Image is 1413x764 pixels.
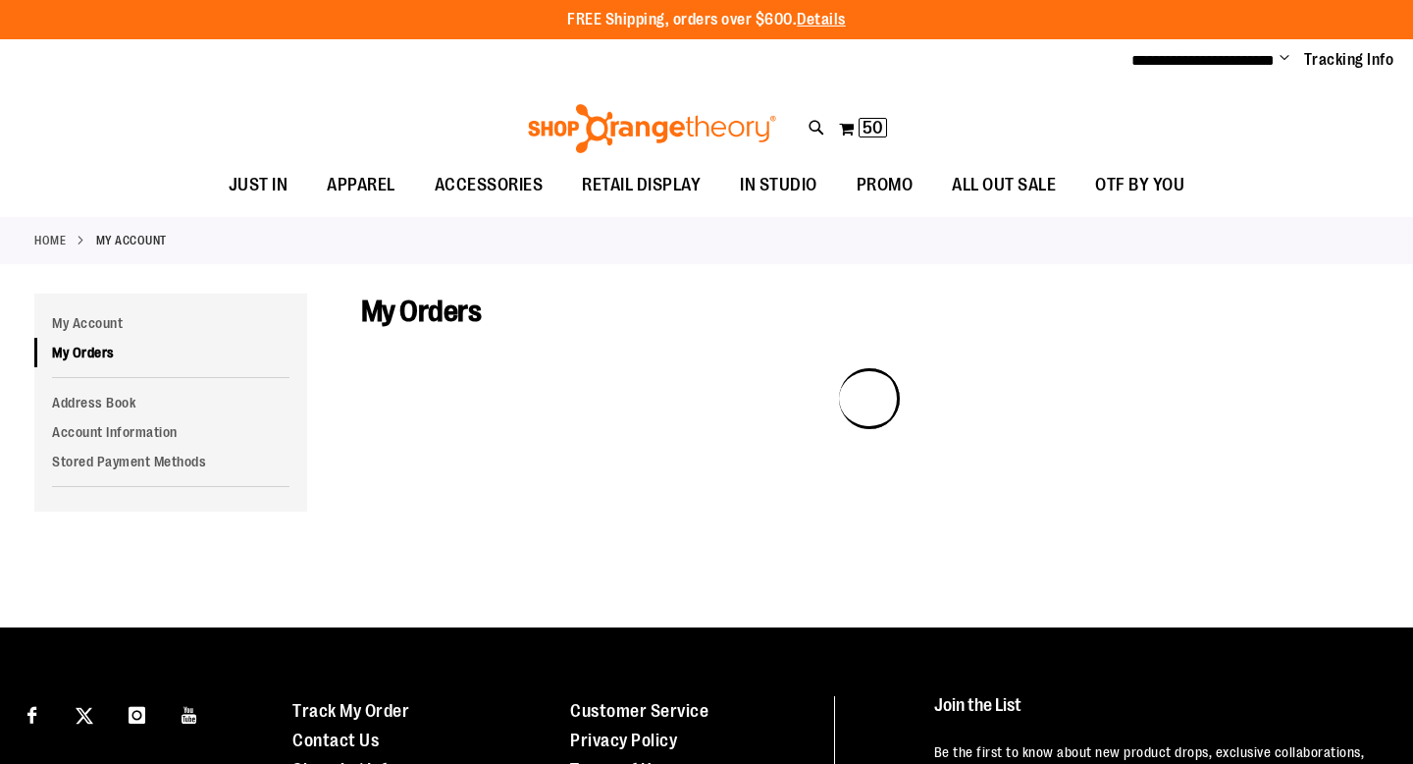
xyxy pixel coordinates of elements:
a: Visit our Instagram page [120,696,154,731]
a: Visit our Youtube page [173,696,207,731]
span: PROMO [857,163,914,207]
span: RETAIL DISPLAY [582,163,701,207]
h4: Join the List [934,696,1376,733]
a: My Account [34,308,307,338]
span: JUST IN [229,163,288,207]
a: Track My Order [292,701,409,721]
a: Tracking Info [1304,49,1394,71]
a: My Orders [34,338,307,367]
a: Account Information [34,417,307,447]
a: Stored Payment Methods [34,447,307,476]
span: IN STUDIO [740,163,817,207]
a: Details [797,11,846,28]
img: Twitter [76,707,93,725]
strong: My Account [96,232,167,249]
p: FREE Shipping, orders over $600. [567,9,846,31]
a: Contact Us [292,731,379,750]
a: Visit our X page [68,696,102,731]
span: APPAREL [327,163,395,207]
img: Shop Orangetheory [525,104,779,153]
span: ACCESSORIES [435,163,544,207]
a: Privacy Policy [570,731,677,750]
span: 50 [863,118,883,137]
a: Home [34,232,66,249]
a: Visit our Facebook page [15,696,49,731]
a: Address Book [34,388,307,417]
a: Customer Service [570,701,708,721]
span: OTF BY YOU [1095,163,1184,207]
span: My Orders [361,295,482,328]
button: Account menu [1280,50,1289,70]
span: ALL OUT SALE [952,163,1056,207]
